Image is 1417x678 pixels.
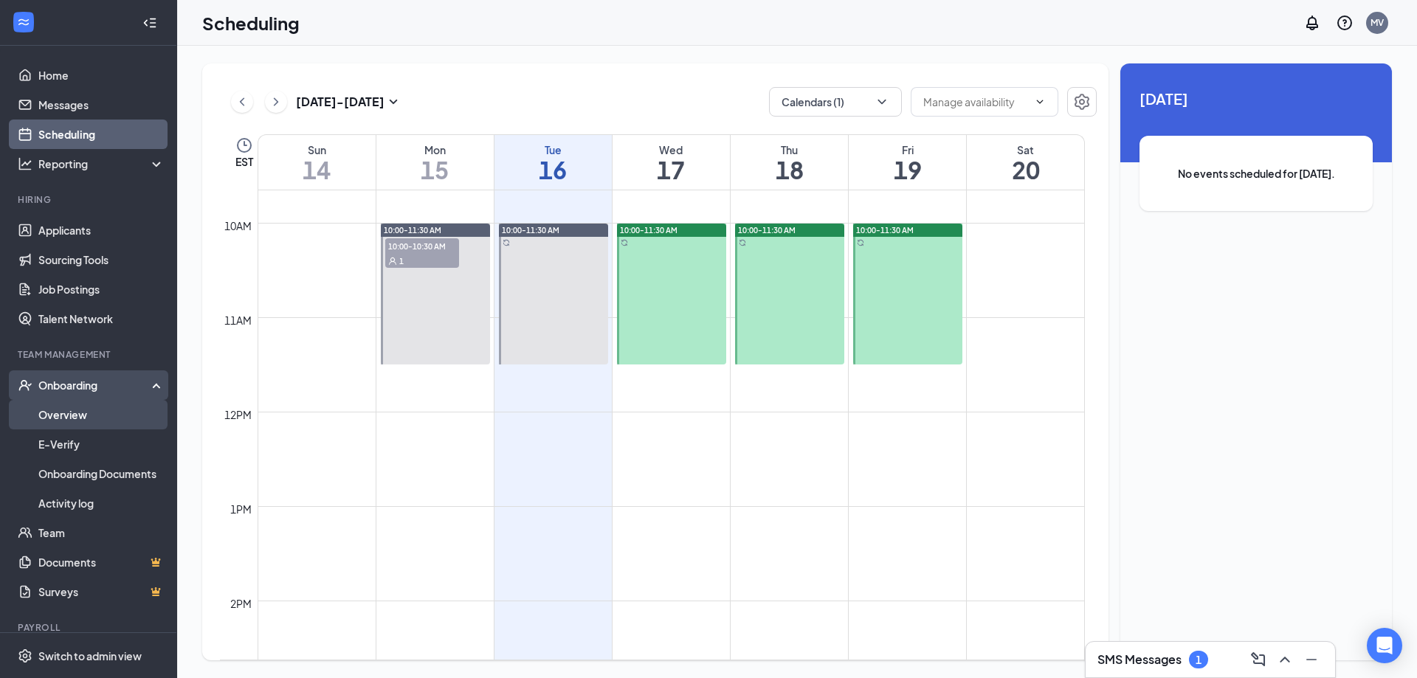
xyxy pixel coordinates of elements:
span: EST [235,154,253,169]
span: 10:00-11:30 AM [856,225,914,235]
h1: 17 [613,157,730,182]
svg: Collapse [142,15,157,30]
div: Onboarding [38,378,152,392]
a: September 15, 2025 [376,135,494,190]
svg: UserCheck [18,378,32,392]
a: Sourcing Tools [38,245,165,274]
h1: 16 [494,157,612,182]
a: Home [38,60,165,90]
svg: Settings [1073,93,1091,111]
h1: 20 [967,157,1084,182]
svg: Sync [739,239,746,246]
svg: Analysis [18,156,32,171]
span: 10:00-11:30 AM [502,225,559,235]
div: Payroll [18,621,162,634]
a: September 18, 2025 [731,135,848,190]
div: Switch to admin view [38,648,142,663]
span: 10:00-11:30 AM [620,225,678,235]
div: 1 [1196,654,1201,666]
button: Settings [1067,87,1097,117]
button: ChevronRight [265,91,287,113]
svg: ChevronDown [875,94,889,109]
div: MV [1371,16,1384,29]
div: Tue [494,142,612,157]
a: September 19, 2025 [849,135,966,190]
a: Scheduling [38,120,165,149]
a: DocumentsCrown [38,547,165,577]
a: Onboarding Documents [38,459,165,488]
span: 10:00-10:30 AM [385,238,459,253]
a: September 17, 2025 [613,135,730,190]
span: 10:00-11:30 AM [738,225,796,235]
span: [DATE] [1140,87,1373,110]
span: 1 [399,256,404,266]
svg: ChevronUp [1276,651,1294,668]
a: September 20, 2025 [967,135,1084,190]
a: Applicants [38,215,165,245]
h1: Scheduling [202,10,300,35]
div: Sat [967,142,1084,157]
button: ChevronLeft [231,91,253,113]
svg: Sync [503,239,510,246]
button: Calendars (1)ChevronDown [769,87,902,117]
svg: WorkstreamLogo [16,15,31,30]
a: Activity log [38,488,165,518]
h1: 14 [258,157,376,182]
svg: Sync [621,239,628,246]
div: 11am [221,312,255,328]
svg: Sync [857,239,864,246]
a: Talent Network [38,304,165,333]
a: E-Verify [38,429,165,459]
input: Manage availability [923,94,1028,110]
button: ChevronUp [1273,648,1297,671]
svg: ChevronDown [1034,96,1046,108]
div: Open Intercom Messenger [1367,628,1402,663]
a: Overview [38,400,165,429]
div: Fri [849,142,966,157]
svg: Notifications [1303,14,1321,32]
div: Sun [258,142,376,157]
svg: ChevronRight [269,93,283,111]
h1: 18 [731,157,848,182]
svg: SmallChevronDown [385,93,402,111]
a: Messages [38,90,165,120]
h3: SMS Messages [1097,651,1182,668]
button: ComposeMessage [1247,648,1270,671]
svg: QuestionInfo [1336,14,1354,32]
div: Thu [731,142,848,157]
span: No events scheduled for [DATE]. [1169,165,1343,181]
a: SurveysCrown [38,577,165,606]
svg: Clock [235,136,253,154]
span: 10:00-11:30 AM [384,225,441,235]
div: Wed [613,142,730,157]
a: September 14, 2025 [258,135,376,190]
h1: 15 [376,157,494,182]
h1: 19 [849,157,966,182]
div: Mon [376,142,494,157]
a: Team [38,518,165,547]
div: Hiring [18,193,162,206]
svg: ChevronLeft [235,93,249,111]
h3: [DATE] - [DATE] [296,94,385,110]
svg: User [388,257,397,266]
div: Team Management [18,348,162,361]
a: Job Postings [38,274,165,304]
div: 10am [221,218,255,234]
svg: ComposeMessage [1249,651,1267,668]
a: September 16, 2025 [494,135,612,190]
button: Minimize [1300,648,1323,671]
div: 12pm [221,407,255,423]
div: 2pm [227,595,255,612]
div: Reporting [38,156,165,171]
svg: Settings [18,648,32,663]
div: 1pm [227,501,255,517]
svg: Minimize [1303,651,1320,668]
